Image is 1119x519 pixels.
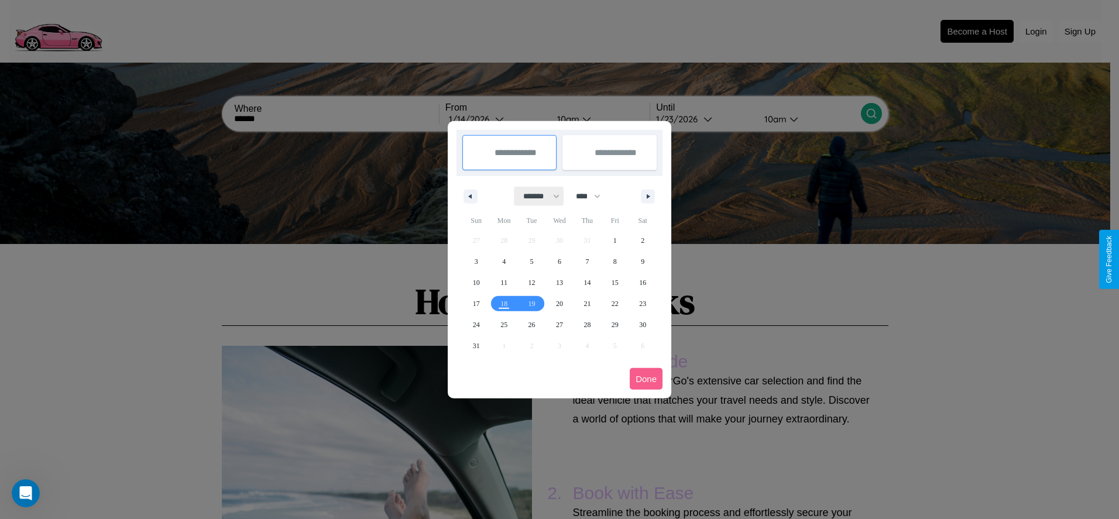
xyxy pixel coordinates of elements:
[601,211,629,230] span: Fri
[639,314,646,335] span: 30
[629,293,657,314] button: 23
[545,211,573,230] span: Wed
[583,272,591,293] span: 14
[462,335,490,356] button: 31
[518,314,545,335] button: 26
[473,314,480,335] span: 24
[462,211,490,230] span: Sun
[641,251,644,272] span: 9
[641,230,644,251] span: 2
[558,251,561,272] span: 6
[583,314,591,335] span: 28
[556,314,563,335] span: 27
[545,272,573,293] button: 13
[629,272,657,293] button: 16
[462,314,490,335] button: 24
[629,251,657,272] button: 9
[518,272,545,293] button: 12
[502,251,506,272] span: 4
[556,272,563,293] span: 13
[612,272,619,293] span: 15
[556,293,563,314] span: 20
[612,293,619,314] span: 22
[629,314,657,335] button: 30
[601,293,629,314] button: 22
[612,314,619,335] span: 29
[500,272,507,293] span: 11
[530,251,534,272] span: 5
[518,251,545,272] button: 5
[585,251,589,272] span: 7
[518,211,545,230] span: Tue
[462,293,490,314] button: 17
[545,251,573,272] button: 6
[601,251,629,272] button: 8
[473,272,480,293] span: 10
[518,293,545,314] button: 19
[639,293,646,314] span: 23
[601,314,629,335] button: 29
[528,314,536,335] span: 26
[601,272,629,293] button: 15
[545,293,573,314] button: 20
[528,293,536,314] span: 19
[630,368,663,390] button: Done
[574,293,601,314] button: 21
[574,314,601,335] button: 28
[12,479,40,507] iframe: Intercom live chat
[613,230,617,251] span: 1
[473,335,480,356] span: 31
[629,230,657,251] button: 2
[629,211,657,230] span: Sat
[490,211,517,230] span: Mon
[500,314,507,335] span: 25
[490,293,517,314] button: 18
[528,272,536,293] span: 12
[639,272,646,293] span: 16
[462,272,490,293] button: 10
[574,211,601,230] span: Thu
[545,314,573,335] button: 27
[601,230,629,251] button: 1
[500,293,507,314] span: 18
[490,272,517,293] button: 11
[475,251,478,272] span: 3
[473,293,480,314] span: 17
[1105,236,1113,283] div: Give Feedback
[574,251,601,272] button: 7
[574,272,601,293] button: 14
[613,251,617,272] span: 8
[490,314,517,335] button: 25
[490,251,517,272] button: 4
[462,251,490,272] button: 3
[583,293,591,314] span: 21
